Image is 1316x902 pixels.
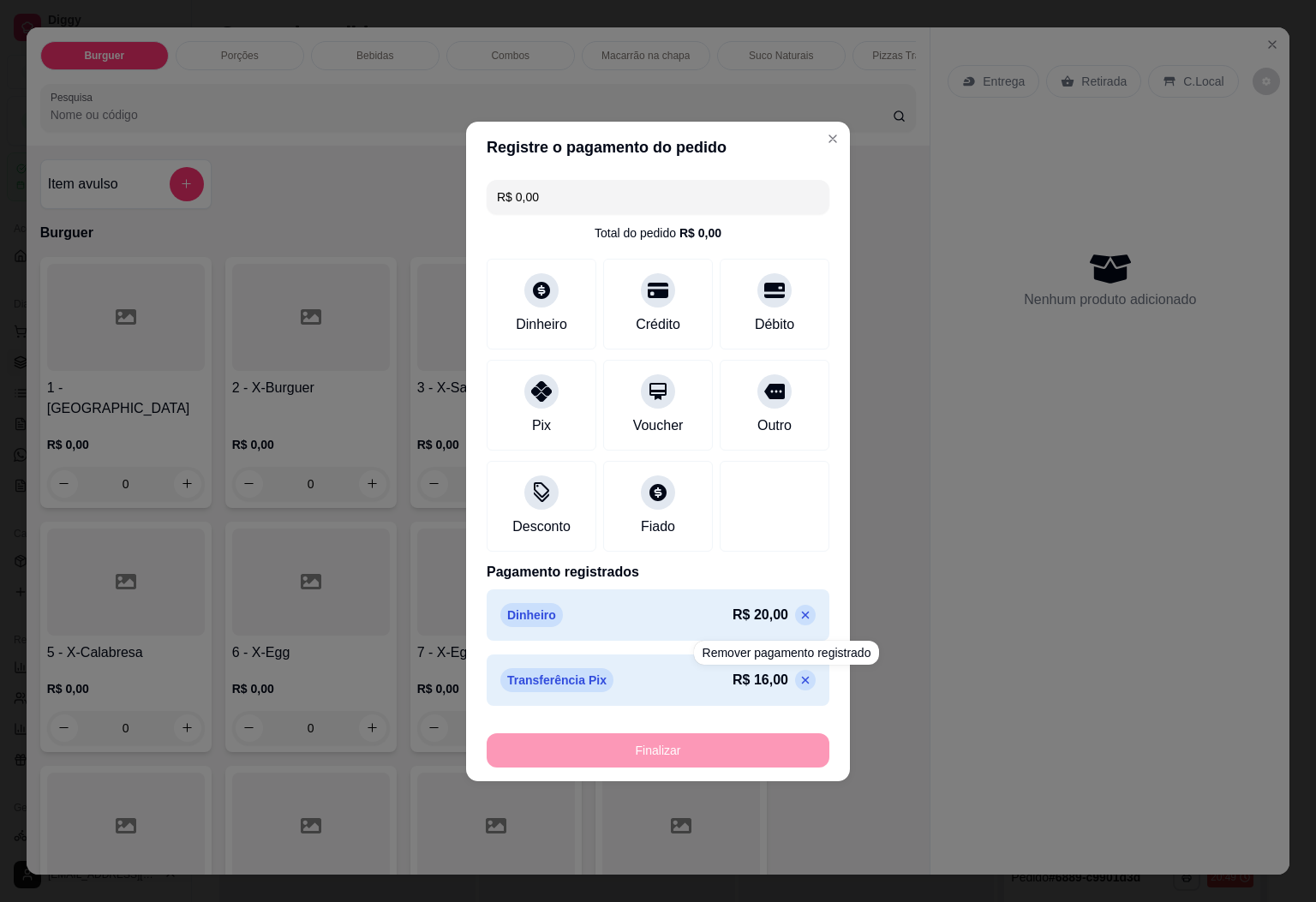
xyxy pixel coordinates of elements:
[633,415,684,436] div: Voucher
[500,603,563,627] p: Dinheiro
[516,314,567,335] div: Dinheiro
[757,415,792,436] div: Outro
[733,670,788,690] p: R$ 16,00
[466,122,850,173] header: Registre o pagamento do pedido
[595,224,721,242] div: Total do pedido
[497,180,819,214] input: Ex.: hambúrguer de cordeiro
[500,668,613,692] p: Transferência Pix
[755,314,794,335] div: Débito
[512,517,571,537] div: Desconto
[694,641,880,665] div: Remover pagamento registrado
[679,224,721,242] div: R$ 0,00
[532,415,551,436] div: Pix
[487,562,829,582] p: Pagamento registrados
[819,125,846,152] button: Close
[636,314,680,335] div: Crédito
[733,605,788,625] p: R$ 20,00
[641,517,675,537] div: Fiado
